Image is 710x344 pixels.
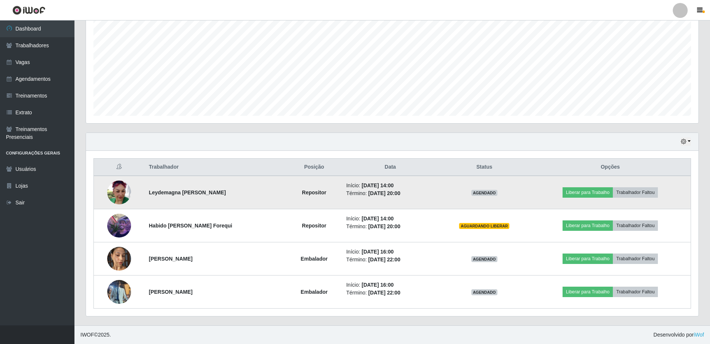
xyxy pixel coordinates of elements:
[368,290,400,296] time: [DATE] 22:00
[694,332,704,338] a: iWof
[149,256,192,262] strong: [PERSON_NAME]
[80,331,111,339] span: © 2025 .
[301,289,328,295] strong: Embalador
[144,159,287,176] th: Trabalhador
[368,190,400,196] time: [DATE] 20:00
[613,287,658,297] button: Trabalhador Faltou
[346,182,434,189] li: Início:
[563,187,613,198] button: Liberar para Trabalho
[563,287,613,297] button: Liberar para Trabalho
[149,189,226,195] strong: Leydemagna [PERSON_NAME]
[613,254,658,264] button: Trabalhador Faltou
[530,159,691,176] th: Opções
[459,223,509,229] span: AGUARDANDO LIBERAR
[362,216,394,222] time: [DATE] 14:00
[149,289,192,295] strong: [PERSON_NAME]
[346,256,434,264] li: Término:
[149,223,232,229] strong: Habido [PERSON_NAME] Forequi
[471,289,497,295] span: AGENDADO
[368,257,400,262] time: [DATE] 22:00
[346,281,434,289] li: Início:
[439,159,530,176] th: Status
[346,223,434,230] li: Término:
[362,282,394,288] time: [DATE] 16:00
[346,289,434,297] li: Término:
[471,256,497,262] span: AGENDADO
[471,190,497,196] span: AGENDADO
[302,223,326,229] strong: Repositor
[302,189,326,195] strong: Repositor
[80,332,94,338] span: IWOF
[563,254,613,264] button: Liberar para Trabalho
[342,159,439,176] th: Data
[362,249,394,255] time: [DATE] 16:00
[107,181,131,204] img: 1754944379156.jpeg
[301,256,328,262] strong: Embalador
[346,189,434,197] li: Término:
[287,159,342,176] th: Posição
[362,182,394,188] time: [DATE] 14:00
[346,248,434,256] li: Início:
[368,223,400,229] time: [DATE] 20:00
[107,280,131,304] img: 1758823754399.jpeg
[107,210,131,241] img: 1755521550319.jpeg
[613,187,658,198] button: Trabalhador Faltou
[613,220,658,231] button: Trabalhador Faltou
[107,243,131,274] img: 1758043965671.jpeg
[653,331,704,339] span: Desenvolvido por
[12,6,45,15] img: CoreUI Logo
[563,220,613,231] button: Liberar para Trabalho
[346,215,434,223] li: Início:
